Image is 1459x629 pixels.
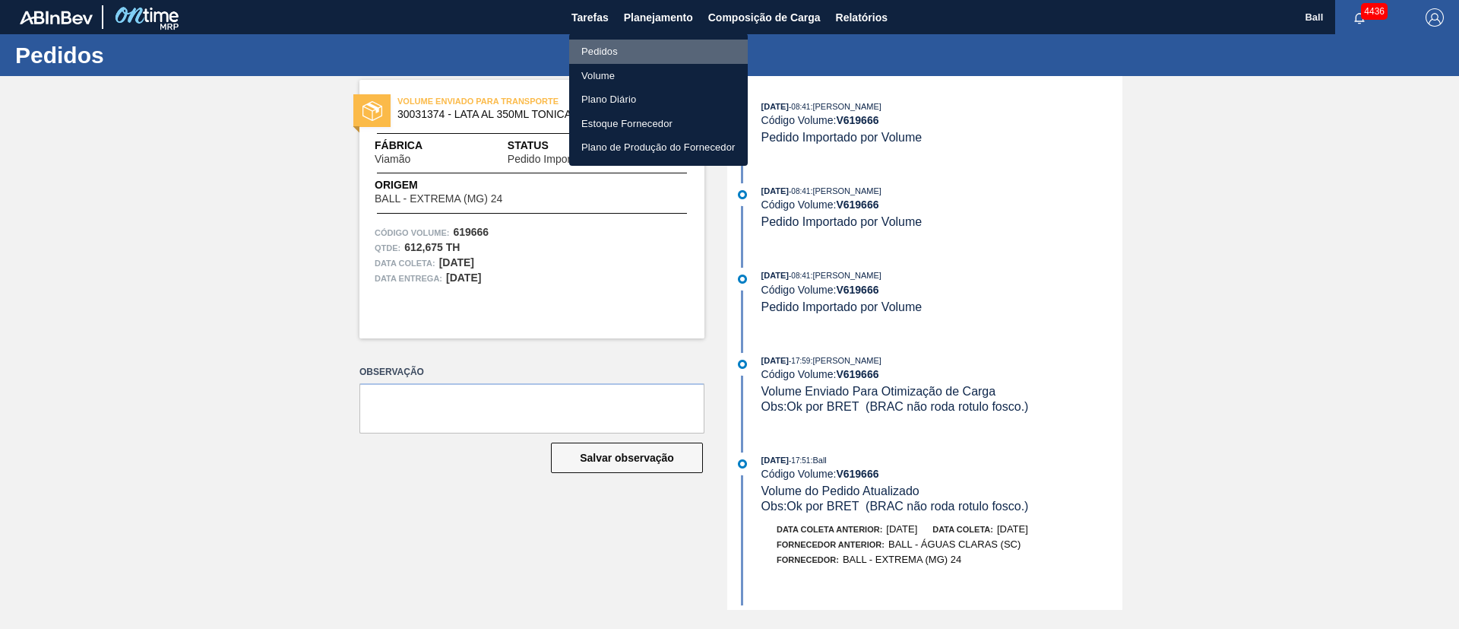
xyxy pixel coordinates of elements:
[569,112,748,136] a: Estoque Fornecedor
[569,40,748,64] a: Pedidos
[569,135,748,160] a: Plano de Produção do Fornecedor
[569,64,748,88] a: Volume
[569,87,748,112] a: Plano Diário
